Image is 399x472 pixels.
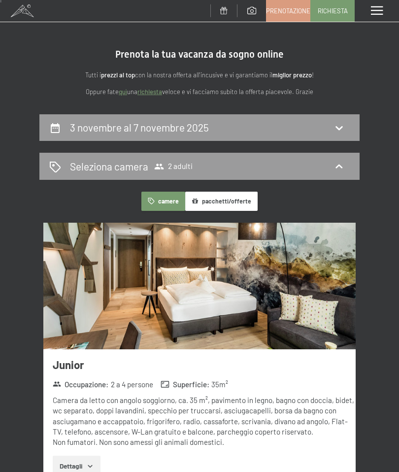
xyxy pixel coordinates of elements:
span: Prenotazione [266,6,310,15]
strong: Superficie : [161,379,209,390]
strong: Occupazione : [53,379,109,390]
h3: Junior [53,357,356,372]
strong: prezzi al top [101,71,135,79]
a: Prenotazione [266,0,310,21]
strong: miglior prezzo [272,71,312,79]
span: Richiesta [318,6,348,15]
a: Richiesta [311,0,354,21]
span: 2 a 4 persone [111,379,153,390]
span: Prenota la tua vacanza da sogno online [115,48,284,60]
p: Tutti i con la nostra offerta all'incusive e vi garantiamo il ! [39,70,360,80]
h2: Seleziona camera [70,159,148,173]
a: quì [119,88,127,96]
button: camere [141,192,185,211]
span: 2 adulti [154,162,193,171]
button: pacchetti/offerte [185,192,258,211]
h2: 3 novembre al 7 novembre 2025 [70,121,209,134]
a: richiesta [137,88,162,96]
img: mss_renderimg.php [43,223,356,349]
div: Camera da letto con angolo soggiorno, ca. 35 m², pavimento in legno, bagno con doccia, bidet, wc ... [53,395,356,447]
p: Oppure fate una veloce e vi facciamo subito la offerta piacevole. Grazie [39,87,360,97]
span: 35 m² [211,379,228,390]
